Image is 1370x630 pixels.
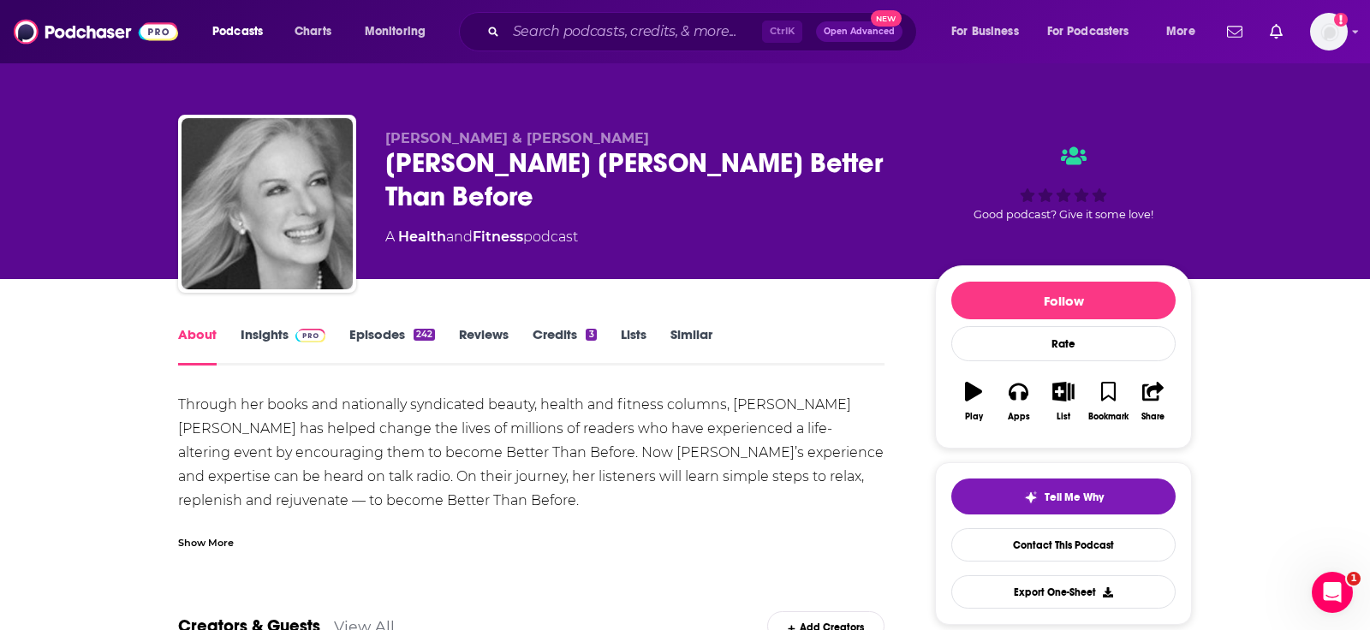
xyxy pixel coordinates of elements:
[398,229,446,245] a: Health
[1334,13,1348,27] svg: Add a profile image
[200,18,285,45] button: open menu
[935,130,1192,236] div: Good podcast? Give it some love!
[182,118,353,289] img: Jane Wilkens Michael Better Than Before
[621,326,646,366] a: Lists
[385,130,649,146] span: [PERSON_NAME] & [PERSON_NAME]
[1086,371,1130,432] button: Bookmark
[1131,371,1176,432] button: Share
[951,528,1176,562] a: Contact This Podcast
[1310,13,1348,51] img: User Profile
[1310,13,1348,51] button: Show profile menu
[1166,20,1195,44] span: More
[241,326,325,366] a: InsightsPodchaser Pro
[295,329,325,342] img: Podchaser Pro
[974,208,1153,221] span: Good podcast? Give it some love!
[824,27,895,36] span: Open Advanced
[414,329,435,341] div: 242
[1045,490,1104,504] span: Tell Me Why
[939,18,1040,45] button: open menu
[295,20,331,44] span: Charts
[965,412,983,422] div: Play
[1312,572,1353,613] iframe: Intercom live chat
[1024,490,1038,504] img: tell me why sparkle
[762,21,802,43] span: Ctrl K
[475,12,933,51] div: Search podcasts, credits, & more...
[951,478,1176,514] button: tell me why sparkleTell Me Why
[670,326,712,366] a: Similar
[1347,572,1361,585] span: 1
[951,371,996,432] button: Play
[1154,18,1217,45] button: open menu
[1047,20,1129,44] span: For Podcasters
[1141,412,1164,422] div: Share
[459,326,509,366] a: Reviews
[951,282,1176,319] button: Follow
[353,18,448,45] button: open menu
[1057,412,1070,422] div: List
[178,326,217,366] a: About
[1310,13,1348,51] span: Logged in as hoffmacv
[951,20,1019,44] span: For Business
[1088,412,1129,422] div: Bookmark
[1008,412,1030,422] div: Apps
[996,371,1040,432] button: Apps
[385,227,578,247] div: A podcast
[506,18,762,45] input: Search podcasts, credits, & more...
[586,329,596,341] div: 3
[212,20,263,44] span: Podcasts
[14,15,178,48] img: Podchaser - Follow, Share and Rate Podcasts
[1220,17,1249,46] a: Show notifications dropdown
[1263,17,1290,46] a: Show notifications dropdown
[473,229,523,245] a: Fitness
[533,326,596,366] a: Credits3
[951,326,1176,361] div: Rate
[816,21,902,42] button: Open AdvancedNew
[178,393,885,561] div: Through her books and nationally syndicated beauty, health and fitness columns, [PERSON_NAME] [PE...
[349,326,435,366] a: Episodes242
[283,18,342,45] a: Charts
[365,20,426,44] span: Monitoring
[1041,371,1086,432] button: List
[446,229,473,245] span: and
[951,575,1176,609] button: Export One-Sheet
[1036,18,1154,45] button: open menu
[871,10,902,27] span: New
